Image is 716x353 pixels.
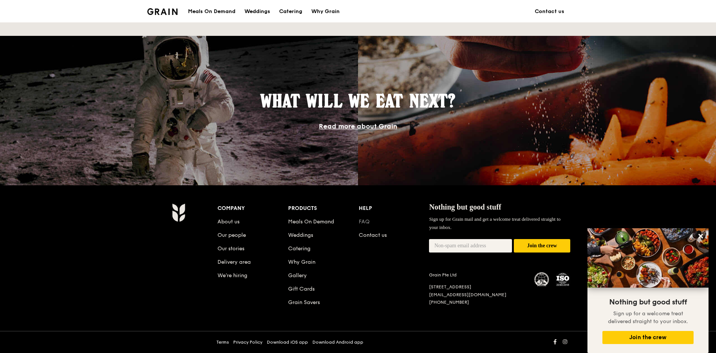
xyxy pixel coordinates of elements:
img: Grain [147,8,178,15]
div: Meals On Demand [188,0,235,23]
input: Non-spam email address [429,239,512,253]
button: Join the crew [514,239,570,253]
a: Gift Cards [288,286,315,292]
a: [EMAIL_ADDRESS][DOMAIN_NAME] [429,292,506,297]
a: FAQ [359,219,370,225]
img: MUIS Halal Certified [534,272,549,287]
a: Grain Savers [288,299,320,306]
div: Catering [279,0,302,23]
div: Help [359,203,429,214]
a: Our people [217,232,246,238]
a: Download Android app [312,339,363,345]
a: Meals On Demand [288,219,334,225]
div: Why Grain [311,0,340,23]
a: Read more about Grain [319,122,397,130]
div: Weddings [244,0,270,23]
a: We’re hiring [217,272,247,279]
img: DSC07876-Edit02-Large.jpeg [587,228,709,288]
a: About us [217,219,240,225]
div: Grain Pte Ltd [429,272,525,278]
a: Contact us [359,232,387,238]
span: Nothing but good stuff [609,298,687,307]
button: Close [695,230,707,242]
div: Company [217,203,288,214]
a: [PHONE_NUMBER] [429,300,469,305]
a: Contact us [530,0,569,23]
button: Join the crew [602,331,694,344]
span: Nothing but good stuff [429,203,501,211]
div: Products [288,203,359,214]
a: Privacy Policy [233,339,262,345]
div: [STREET_ADDRESS] [429,284,525,290]
a: Weddings [288,232,313,238]
span: Sign up for a welcome treat delivered straight to your inbox. [608,310,688,325]
a: Why Grain [288,259,315,265]
a: Download iOS app [267,339,308,345]
a: Catering [288,245,311,252]
a: Catering [275,0,307,23]
a: Delivery area [217,259,251,265]
span: What will we eat next? [260,90,456,112]
a: Terms [216,339,229,345]
a: Gallery [288,272,307,279]
a: Weddings [240,0,275,23]
a: Our stories [217,245,244,252]
span: Sign up for Grain mail and get a welcome treat delivered straight to your inbox. [429,216,561,230]
img: Grain [172,203,185,222]
img: ISO Certified [555,272,570,287]
a: Why Grain [307,0,344,23]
